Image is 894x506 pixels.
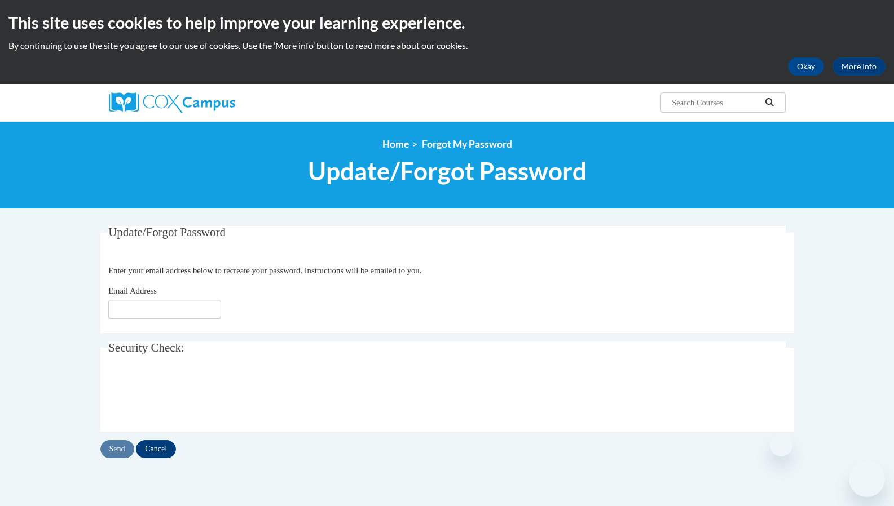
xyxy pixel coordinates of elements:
[788,57,824,76] button: Okay
[8,11,886,34] h2: This site uses cookies to help improve your learning experience.
[109,92,323,113] a: Cox Campus
[761,96,778,109] button: Search
[108,300,221,319] input: Email
[671,96,761,109] input: Search Courses
[770,434,792,456] iframe: Close message
[109,92,235,113] img: Cox Campus
[382,138,409,150] a: Home
[108,225,226,239] span: Update/Forgot Password
[849,461,885,497] iframe: Button to launch messaging window
[136,440,176,458] input: Cancel
[8,39,886,52] p: By continuing to use the site you agree to our use of cookies. Use the ‘More info’ button to read...
[422,138,512,150] span: Forgot My Password
[833,57,886,76] a: More Info
[108,266,421,275] span: Enter your email address below to recreate your password. Instructions will be emailed to you.
[108,374,280,418] iframe: reCAPTCHA
[108,341,184,354] span: Security Check:
[108,286,157,295] span: Email Address
[308,156,587,186] span: Update/Forgot Password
